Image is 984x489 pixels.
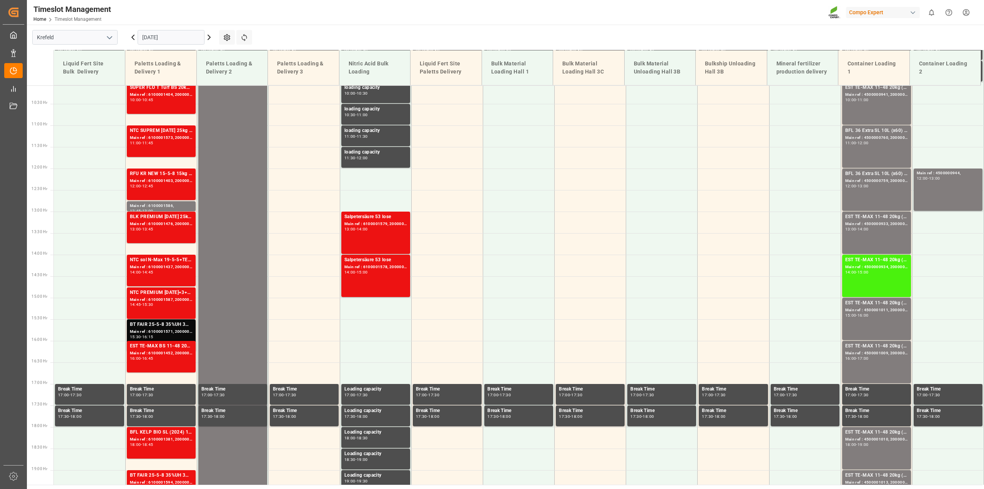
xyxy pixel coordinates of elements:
[856,443,857,446] div: -
[32,424,47,428] span: 18:00 Hr
[929,393,940,397] div: 17:30
[214,415,225,418] div: 18:00
[702,386,765,393] div: Break Time
[845,170,908,178] div: BFL 36 Extra SL 10L (x60) EN,TR MTO
[356,227,357,231] div: -
[284,393,285,397] div: -
[141,141,142,145] div: -
[499,393,500,397] div: -
[845,256,908,264] div: EST TE-MAX 11-48 20kg (x56) WW
[643,393,654,397] div: 17:30
[858,141,869,145] div: 12:00
[845,479,908,486] div: Main ref : 4500001013, 2000000382
[142,184,153,188] div: 12:45
[356,415,357,418] div: -
[630,407,693,415] div: Break Time
[130,270,141,274] div: 14:00
[32,187,47,191] span: 12:30 Hr
[344,156,356,160] div: 11:30
[845,92,908,98] div: Main ref : 4500000941, 2000000976
[130,429,193,436] div: BFL KELP BIO SL (2024) 10L (x60) ES,PTBFL AKTIV [DATE] SL 10L (x60) ES,PTBFL MNZN PREMIUM SL 10L ...
[32,30,118,45] input: Type to search/select
[856,415,857,418] div: -
[858,443,869,446] div: 19:00
[356,436,357,440] div: -
[559,393,570,397] div: 17:00
[713,393,714,397] div: -
[32,467,47,471] span: 19:00 Hr
[356,92,357,95] div: -
[344,479,356,483] div: 19:00
[570,415,571,418] div: -
[344,113,356,117] div: 10:30
[32,337,47,342] span: 16:00 Hr
[130,436,193,443] div: Main ref : 6100001381, 2000000633
[130,264,193,270] div: Main ref : 6100001437, 2000001240;
[356,135,357,138] div: -
[845,314,856,317] div: 15:00
[130,443,141,446] div: 18:00
[142,270,153,274] div: 14:45
[356,270,357,274] div: -
[845,342,908,350] div: EST TE-MAX 11-48 20kg (x45) ES, PT MTO
[130,472,193,479] div: BT FAIR 25-5-8 35%UH 3M 25kg (x40) INTSUPER FLO T Turf BS 20kg (x50) INTFLO Sport 20-5-8 25kg (x4...
[856,98,857,102] div: -
[357,227,368,231] div: 14:00
[344,92,356,95] div: 10:00
[58,386,121,393] div: Break Time
[32,316,47,320] span: 15:30 Hr
[500,393,511,397] div: 17:30
[428,415,439,418] div: 18:00
[130,213,193,221] div: BLK PREMIUM [DATE] 25kg(x60)ES,IT,PT,SI
[130,135,193,141] div: Main ref : 6100001573, 2000001226
[845,407,908,415] div: Break Time
[346,57,404,79] div: Nitric Acid Bulk Loading
[344,221,407,227] div: Main ref : 6100001579, 2000001349
[344,84,407,92] div: loading capacity
[344,135,356,138] div: 11:00
[856,184,857,188] div: -
[142,209,153,213] div: 13:00
[344,127,407,135] div: loading capacity
[856,393,857,397] div: -
[58,393,69,397] div: 17:00
[60,57,119,79] div: Liquid Fert Site Bulk Delivery
[845,386,908,393] div: Break Time
[130,127,193,135] div: NTC SUPREM [DATE] 25kg (x40)A,D,EN,I,SINTC CLASSIC [DATE] 25kg (x40) DE,EN,PLBLK CLASSIC [DATE] 2...
[141,393,142,397] div: -
[845,350,908,357] div: Main ref : 4500001009, 2000000381
[642,393,643,397] div: -
[917,415,928,418] div: 17:30
[58,407,121,415] div: Break Time
[858,415,869,418] div: 18:00
[344,386,407,393] div: Loading capacity
[69,393,70,397] div: -
[488,57,547,79] div: Bulk Material Loading Hall 1
[32,230,47,234] span: 13:30 Hr
[416,415,427,418] div: 17:30
[357,156,368,160] div: 12:00
[130,141,141,145] div: 11:00
[273,393,284,397] div: 17:00
[845,84,908,92] div: EST TE-MAX 11-48 20kg (x56) WW
[130,342,193,350] div: EST TE-MAX BS 11-48 20kg (x56) INT
[845,270,856,274] div: 14:00
[32,359,47,363] span: 16:30 Hr
[356,156,357,160] div: -
[130,184,141,188] div: 12:00
[130,350,193,357] div: Main ref : 6100001452, 2000001274
[559,386,622,393] div: Break Time
[214,393,225,397] div: 17:30
[786,393,797,397] div: 17:30
[344,264,407,270] div: Main ref : 6100001578, 2000001347
[130,203,193,209] div: Main ref : 6100001586,
[357,458,368,461] div: 19:00
[344,436,356,440] div: 18:00
[928,393,929,397] div: -
[58,415,69,418] div: 17:30
[344,270,356,274] div: 14:00
[130,407,193,415] div: Break Time
[131,57,190,79] div: Paletts Loading & Delivery 1
[344,213,407,221] div: Salpetersäure 53 lose
[773,57,832,79] div: Mineral fertilizer production delivery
